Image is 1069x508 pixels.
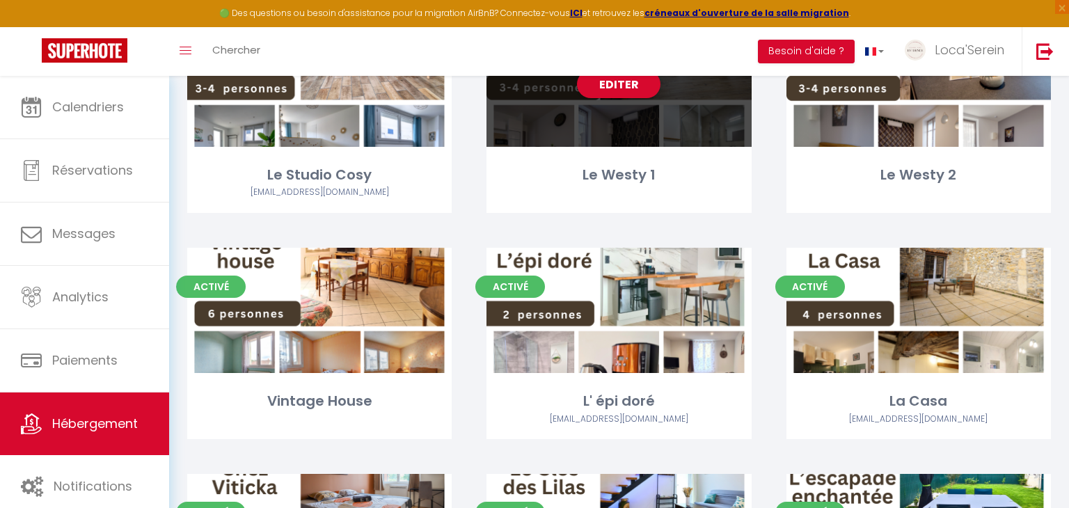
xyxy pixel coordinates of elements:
span: Activé [475,276,545,298]
span: Notifications [54,477,132,495]
a: ... Loca'Serein [894,27,1022,76]
span: Loca'Serein [935,41,1004,58]
a: créneaux d'ouverture de la salle migration [644,7,849,19]
button: Besoin d'aide ? [758,40,855,63]
button: Ouvrir le widget de chat LiveChat [11,6,53,47]
span: Activé [176,276,246,298]
span: Paiements [52,351,118,369]
a: Editer [577,70,660,98]
div: Le Westy 1 [486,164,751,186]
a: Chercher [202,27,271,76]
span: Hébergement [52,415,138,432]
span: Chercher [212,42,260,57]
span: Activé [775,276,845,298]
div: Le Westy 2 [786,164,1051,186]
img: logout [1036,42,1054,60]
img: ... [905,40,926,61]
span: Messages [52,225,116,242]
div: Vintage House [187,390,452,412]
div: La Casa [786,390,1051,412]
div: Airbnb [786,413,1051,426]
a: ICI [570,7,583,19]
div: Le Studio Cosy [187,164,452,186]
img: Super Booking [42,38,127,63]
span: Réservations [52,161,133,179]
div: Airbnb [187,186,452,199]
span: Calendriers [52,98,124,116]
span: Analytics [52,288,109,305]
div: L' épi doré [486,390,751,412]
div: Airbnb [486,413,751,426]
